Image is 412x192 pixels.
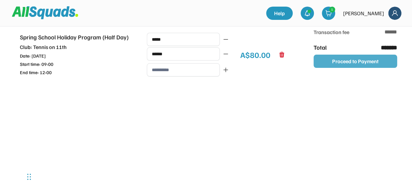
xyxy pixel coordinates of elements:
div: [PERSON_NAME] [343,9,384,17]
div: Spring School Holiday Program (Half Day) [20,33,136,42]
div: Date: [DATE] [20,52,136,59]
button: Proceed to Payment [314,55,397,68]
div: A$80.00 [240,49,270,61]
div: Total [314,43,350,52]
div: End time: 12:00 [20,69,136,76]
div: Transaction fee [314,28,350,36]
img: bell-03%20%281%29.svg [304,10,311,17]
img: Frame%2018.svg [388,7,401,20]
div: Start time: 09:00 [20,61,136,68]
div: Club: Tennis on 11th [20,43,136,51]
div: 1 [329,7,335,12]
img: shopping-cart-01%20%281%29.svg [325,10,332,17]
img: Squad%20Logo.svg [12,6,78,19]
a: Help [266,7,293,20]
